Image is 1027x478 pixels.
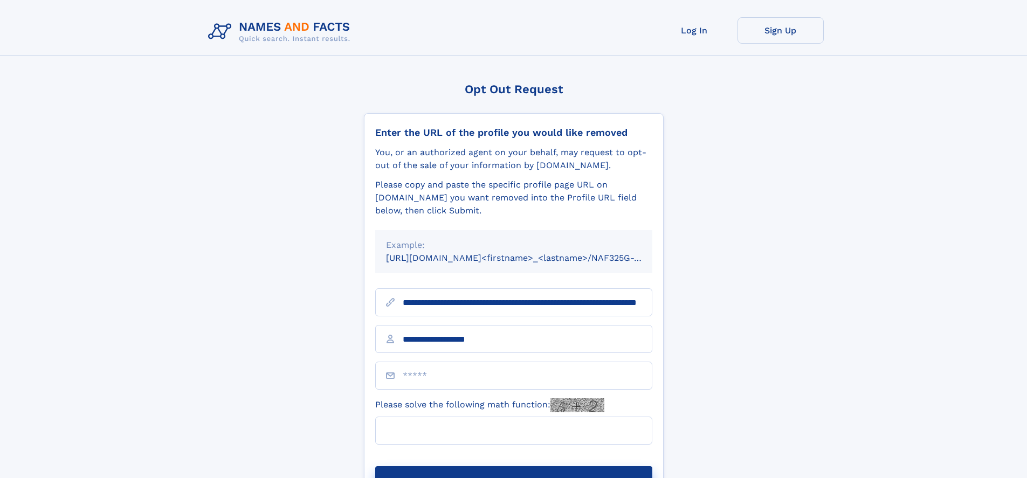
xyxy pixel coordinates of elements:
[737,17,824,44] a: Sign Up
[375,398,604,412] label: Please solve the following math function:
[386,239,642,252] div: Example:
[651,17,737,44] a: Log In
[375,178,652,217] div: Please copy and paste the specific profile page URL on [DOMAIN_NAME] you want removed into the Pr...
[386,253,673,263] small: [URL][DOMAIN_NAME]<firstname>_<lastname>/NAF325G-xxxxxxxx
[375,127,652,138] div: Enter the URL of the profile you would like removed
[375,146,652,172] div: You, or an authorized agent on your behalf, may request to opt-out of the sale of your informatio...
[364,82,664,96] div: Opt Out Request
[204,17,359,46] img: Logo Names and Facts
